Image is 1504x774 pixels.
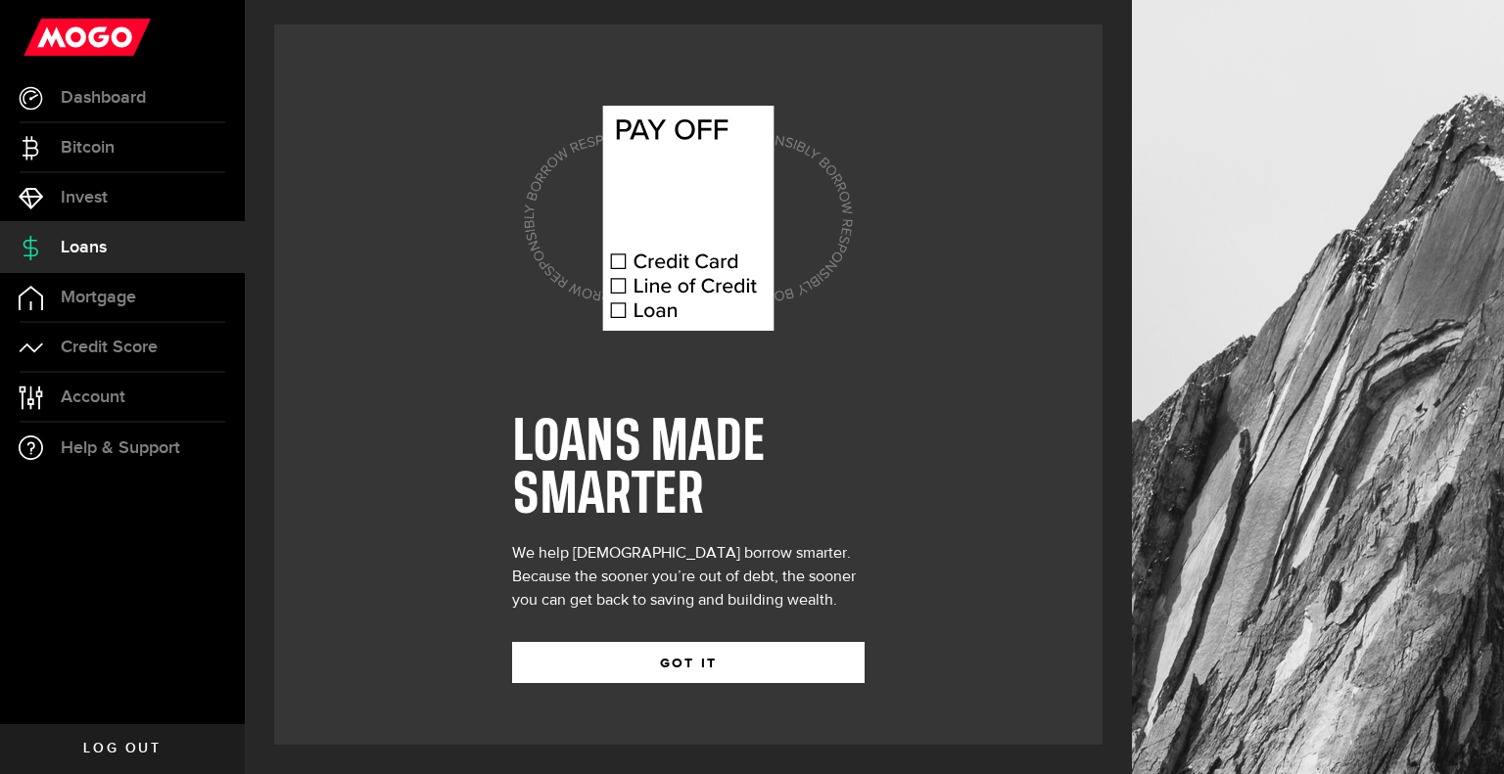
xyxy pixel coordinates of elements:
[512,417,865,523] h1: LOANS MADE SMARTER
[61,439,180,457] span: Help & Support
[61,89,146,107] span: Dashboard
[61,289,136,306] span: Mortgage
[512,542,865,613] div: We help [DEMOGRAPHIC_DATA] borrow smarter. Because the sooner you’re out of debt, the sooner you ...
[61,339,158,356] span: Credit Score
[512,642,865,683] button: GOT IT
[61,239,107,256] span: Loans
[61,388,125,406] span: Account
[61,189,108,206] span: Invest
[83,742,161,755] span: Log out
[61,139,115,157] span: Bitcoin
